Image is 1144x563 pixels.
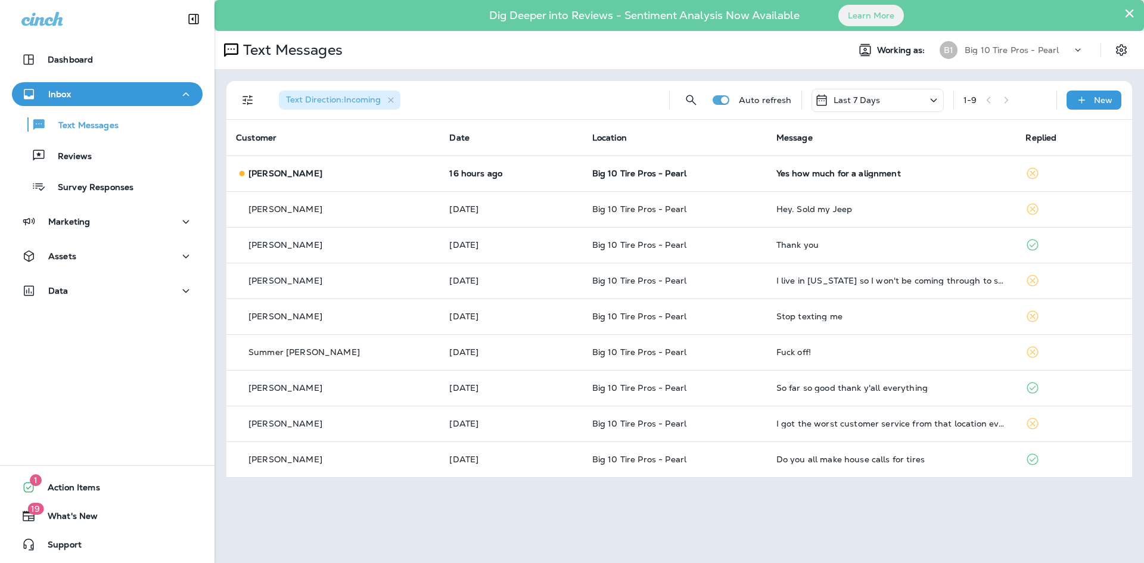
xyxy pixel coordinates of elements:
[776,347,1007,357] div: Fuck off!
[36,483,100,497] span: Action Items
[48,286,69,296] p: Data
[12,210,203,234] button: Marketing
[455,14,834,17] p: Dig Deeper into Reviews - Sentiment Analysis Now Available
[12,475,203,499] button: 1Action Items
[1094,95,1112,105] p: New
[776,132,813,143] span: Message
[1124,4,1135,23] button: Close
[248,312,322,321] p: [PERSON_NAME]
[449,419,573,428] p: Sep 24, 2025 08:52 AM
[36,511,98,525] span: What's New
[449,204,573,214] p: Sep 29, 2025 10:24 AM
[776,455,1007,464] div: Do you all make house calls for tires
[12,504,203,528] button: 19What's New
[12,82,203,106] button: Inbox
[834,95,881,105] p: Last 7 Days
[177,7,210,31] button: Collapse Sidebar
[236,88,260,112] button: Filters
[776,383,1007,393] div: So far so good thank y'all everything
[248,347,360,357] p: Summer [PERSON_NAME]
[592,418,686,429] span: Big 10 Tire Pros - Pearl
[592,204,686,214] span: Big 10 Tire Pros - Pearl
[449,240,573,250] p: Sep 29, 2025 08:04 AM
[12,279,203,303] button: Data
[592,275,686,286] span: Big 10 Tire Pros - Pearl
[236,132,276,143] span: Customer
[12,174,203,199] button: Survey Responses
[27,503,43,515] span: 19
[12,244,203,268] button: Assets
[248,204,322,214] p: [PERSON_NAME]
[248,240,322,250] p: [PERSON_NAME]
[963,95,977,105] div: 1 - 9
[12,112,203,137] button: Text Messages
[12,48,203,71] button: Dashboard
[449,455,573,464] p: Sep 24, 2025 08:48 AM
[12,533,203,556] button: Support
[592,132,627,143] span: Location
[449,276,573,285] p: Sep 27, 2025 09:12 PM
[592,454,686,465] span: Big 10 Tire Pros - Pearl
[449,312,573,321] p: Sep 26, 2025 10:52 AM
[877,45,928,55] span: Working as:
[940,41,958,59] div: B1
[279,91,400,110] div: Text Direction:Incoming
[48,55,93,64] p: Dashboard
[776,276,1007,285] div: I live in georgia so I won't be coming through to see you guys in pearl
[48,89,71,99] p: Inbox
[776,169,1007,178] div: Yes how much for a alignment
[776,419,1007,428] div: I got the worst customer service from that location ever. It would take an act of God to get me t...
[776,240,1007,250] div: Thank you
[248,276,322,285] p: [PERSON_NAME]
[46,182,133,194] p: Survey Responses
[248,455,322,464] p: [PERSON_NAME]
[286,94,381,105] span: Text Direction : Incoming
[592,311,686,322] span: Big 10 Tire Pros - Pearl
[776,312,1007,321] div: Stop texting me
[46,120,119,132] p: Text Messages
[838,5,904,26] button: Learn More
[592,168,686,179] span: Big 10 Tire Pros - Pearl
[449,347,573,357] p: Sep 26, 2025 09:25 AM
[48,217,90,226] p: Marketing
[46,151,92,163] p: Reviews
[449,169,573,178] p: Oct 1, 2025 01:50 PM
[248,169,322,178] p: [PERSON_NAME]
[592,347,686,357] span: Big 10 Tire Pros - Pearl
[739,95,792,105] p: Auto refresh
[238,41,343,59] p: Text Messages
[965,45,1059,55] p: Big 10 Tire Pros - Pearl
[36,540,82,554] span: Support
[1025,132,1056,143] span: Replied
[1111,39,1132,61] button: Settings
[12,143,203,168] button: Reviews
[592,382,686,393] span: Big 10 Tire Pros - Pearl
[30,474,42,486] span: 1
[48,251,76,261] p: Assets
[248,419,322,428] p: [PERSON_NAME]
[592,239,686,250] span: Big 10 Tire Pros - Pearl
[679,88,703,112] button: Search Messages
[248,383,322,393] p: [PERSON_NAME]
[449,383,573,393] p: Sep 25, 2025 11:24 AM
[776,204,1007,214] div: Hey. Sold my Jeep
[449,132,470,143] span: Date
